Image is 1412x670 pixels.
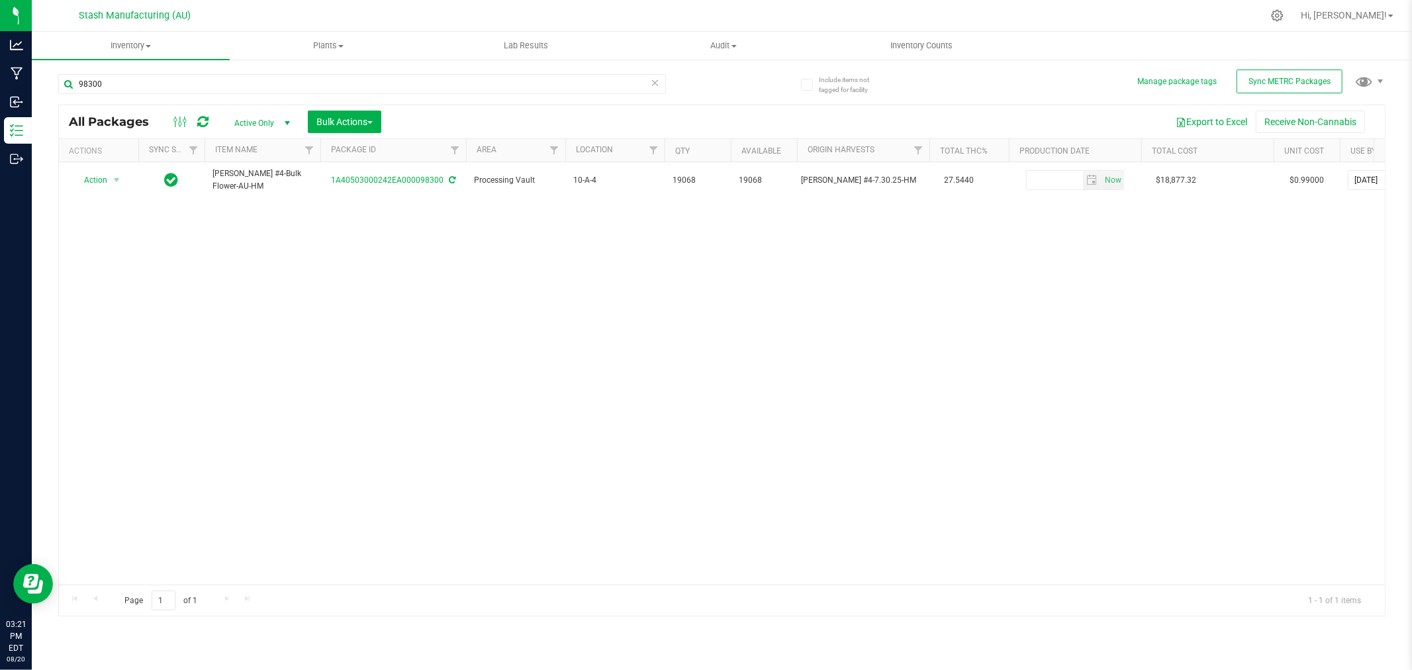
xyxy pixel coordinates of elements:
[739,174,789,187] span: 19068
[1350,146,1376,156] a: Use By
[427,32,625,60] a: Lab Results
[183,139,205,162] a: Filter
[32,32,230,60] a: Inventory
[937,171,980,190] span: 27.5440
[299,139,320,162] a: Filter
[109,171,125,189] span: select
[1137,76,1217,87] button: Manage package tags
[6,618,26,654] p: 03:21 PM EDT
[1152,146,1198,156] a: Total Cost
[822,32,1020,60] a: Inventory Counts
[872,40,970,52] span: Inventory Counts
[1248,77,1331,86] span: Sync METRC Packages
[543,139,565,162] a: Filter
[675,146,690,156] a: Qty
[69,115,162,129] span: All Packages
[79,10,191,21] span: Stash Manufacturing (AU)
[625,32,823,60] a: Audit
[13,564,53,604] iframe: Resource center
[673,174,723,187] span: 19068
[1102,171,1125,190] span: Set Current date
[802,174,925,187] div: [PERSON_NAME] #4-7.30.25-HM
[32,40,230,52] span: Inventory
[1019,146,1090,156] a: Production Date
[316,117,373,127] span: Bulk Actions
[643,139,665,162] a: Filter
[1269,9,1286,22] div: Manage settings
[447,175,455,185] span: Sync from Compliance System
[331,175,444,185] a: 1A40503000242EA000098300
[1284,146,1324,156] a: Unit Cost
[10,95,23,109] inline-svg: Inbound
[1297,591,1372,610] span: 1 - 1 of 1 items
[149,145,200,154] a: Sync Status
[72,171,108,189] span: Action
[819,75,885,95] span: Include items not tagged for facility
[230,32,428,60] a: Plants
[212,167,312,193] span: [PERSON_NAME] #4-Bulk Flower-AU-HM
[113,591,209,611] span: Page of 1
[626,40,822,52] span: Audit
[1301,10,1387,21] span: Hi, [PERSON_NAME]!
[1167,111,1256,133] button: Export to Excel
[1149,171,1203,190] span: $18,877.32
[10,152,23,166] inline-svg: Outbound
[940,146,988,156] a: Total THC%
[69,146,133,156] div: Actions
[741,146,781,156] a: Available
[215,145,258,154] a: Item Name
[10,124,23,137] inline-svg: Inventory
[1237,70,1342,93] button: Sync METRC Packages
[1083,171,1102,189] span: select
[1274,162,1340,198] td: $0.99000
[308,111,381,133] button: Bulk Actions
[152,591,175,611] input: 1
[474,174,557,187] span: Processing Vault
[10,67,23,80] inline-svg: Manufacturing
[230,40,427,52] span: Plants
[477,145,496,154] a: Area
[58,74,666,94] input: Search Package ID, Item Name, SKU, Lot or Part Number...
[486,40,566,52] span: Lab Results
[444,139,466,162] a: Filter
[6,654,26,664] p: 08/20
[1256,111,1365,133] button: Receive Non-Cannabis
[576,145,613,154] a: Location
[808,145,874,154] a: Origin Harvests
[1102,171,1123,189] span: select
[573,174,657,187] span: 10-A-4
[651,74,660,91] span: Clear
[10,38,23,52] inline-svg: Analytics
[165,171,179,189] span: In Sync
[331,145,376,154] a: Package ID
[908,139,929,162] a: Filter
